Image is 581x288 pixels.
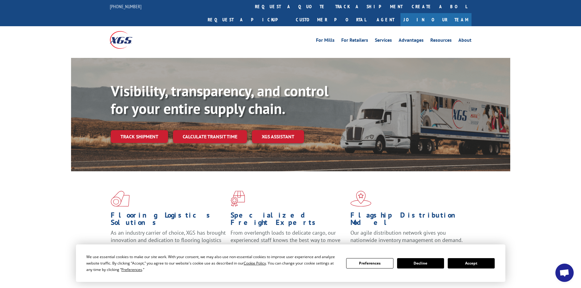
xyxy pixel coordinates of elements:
[316,38,335,44] a: For Mills
[86,254,339,273] div: We use essential cookies to make our site work. With your consent, we may also use non-essential ...
[371,13,400,26] a: Agent
[350,191,371,207] img: xgs-icon-flagship-distribution-model-red
[375,38,392,44] a: Services
[111,191,130,207] img: xgs-icon-total-supply-chain-intelligence-red
[244,261,266,266] span: Cookie Policy
[231,191,245,207] img: xgs-icon-focused-on-flooring-red
[173,130,247,143] a: Calculate transit time
[458,38,472,44] a: About
[399,38,424,44] a: Advantages
[397,258,444,268] button: Decline
[203,13,291,26] a: Request a pickup
[111,212,226,229] h1: Flooring Logistics Solutions
[291,13,371,26] a: Customer Portal
[350,212,466,229] h1: Flagship Distribution Model
[448,258,495,268] button: Accept
[111,81,328,118] b: Visibility, transparency, and control for your entire supply chain.
[231,212,346,229] h1: Specialized Freight Experts
[252,130,304,143] a: XGS ASSISTANT
[111,229,226,251] span: As an industry carrier of choice, XGS has brought innovation and dedication to flooring logistics...
[346,258,393,268] button: Preferences
[430,38,452,44] a: Resources
[555,264,574,282] div: Open chat
[350,229,463,244] span: Our agile distribution network gives you nationwide inventory management on demand.
[76,244,505,282] div: Cookie Consent Prompt
[341,38,368,44] a: For Retailers
[111,130,168,143] a: Track shipment
[121,267,142,272] span: Preferences
[400,13,472,26] a: Join Our Team
[110,3,142,9] a: [PHONE_NUMBER]
[231,229,346,256] p: From overlength loads to delicate cargo, our experienced staff knows the best way to move your fr...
